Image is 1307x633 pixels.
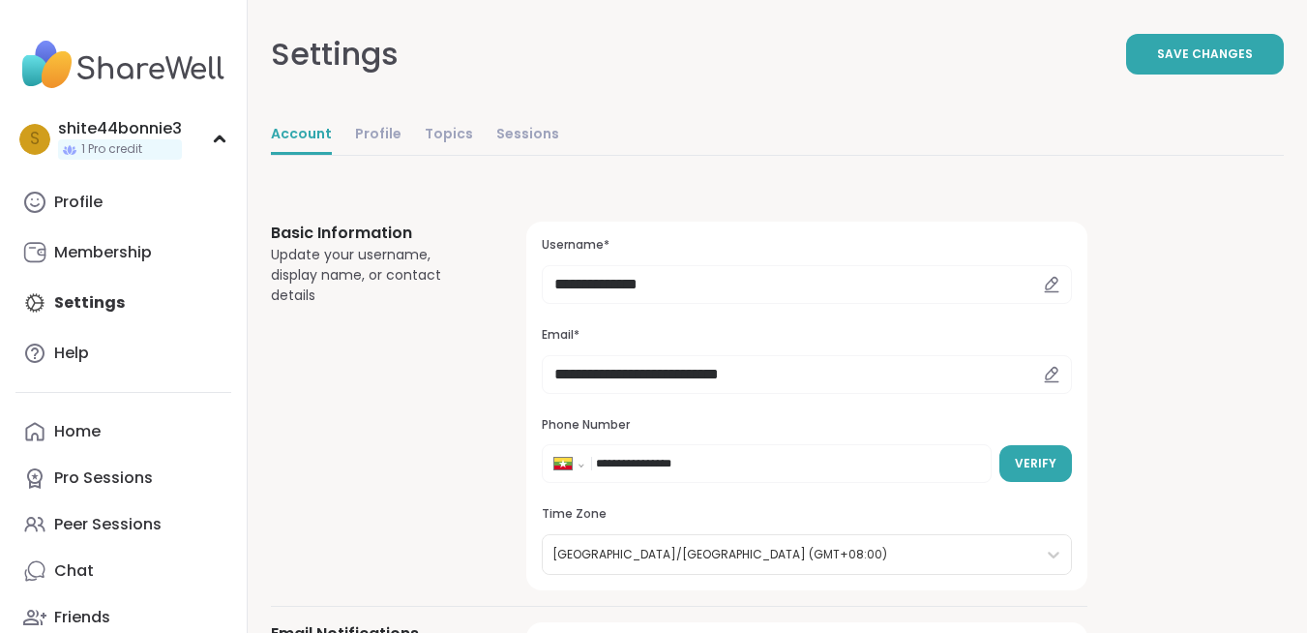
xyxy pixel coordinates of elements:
a: Sessions [496,116,559,155]
a: Chat [15,548,231,594]
div: Profile [54,192,103,213]
div: Chat [54,560,94,582]
button: Verify [999,445,1072,482]
a: Help [15,330,231,377]
div: Pro Sessions [54,467,153,489]
a: Topics [425,116,473,155]
a: Account [271,116,332,155]
img: ShareWell Nav Logo [15,31,231,99]
a: Peer Sessions [15,501,231,548]
div: Friends [54,607,110,628]
a: Profile [355,116,401,155]
span: s [30,127,40,152]
a: Pro Sessions [15,455,231,501]
div: Update your username, display name, or contact details [271,245,480,306]
h3: Basic Information [271,222,480,245]
div: Membership [54,242,152,263]
div: Peer Sessions [54,514,162,535]
div: Home [54,421,101,442]
a: Membership [15,229,231,276]
h3: Email* [542,327,1072,344]
h3: Username* [542,237,1072,254]
a: Home [15,408,231,455]
div: Help [54,343,89,364]
span: 1 Pro credit [81,141,142,158]
a: Profile [15,179,231,226]
h3: Time Zone [542,506,1072,523]
button: Save Changes [1126,34,1284,75]
div: shite44bonnie3 [58,118,182,139]
div: Settings [271,31,399,77]
span: Verify [1015,455,1056,472]
span: Save Changes [1157,45,1253,63]
h3: Phone Number [542,417,1072,434]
